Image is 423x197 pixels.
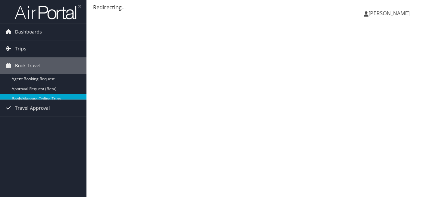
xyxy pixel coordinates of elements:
span: [PERSON_NAME] [368,10,410,17]
span: Book Travel [15,57,41,74]
span: Trips [15,40,26,57]
div: Redirecting... [93,3,416,11]
a: [PERSON_NAME] [364,3,416,23]
span: Travel Approval [15,100,50,116]
img: airportal-logo.png [15,4,81,20]
span: Dashboards [15,24,42,40]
